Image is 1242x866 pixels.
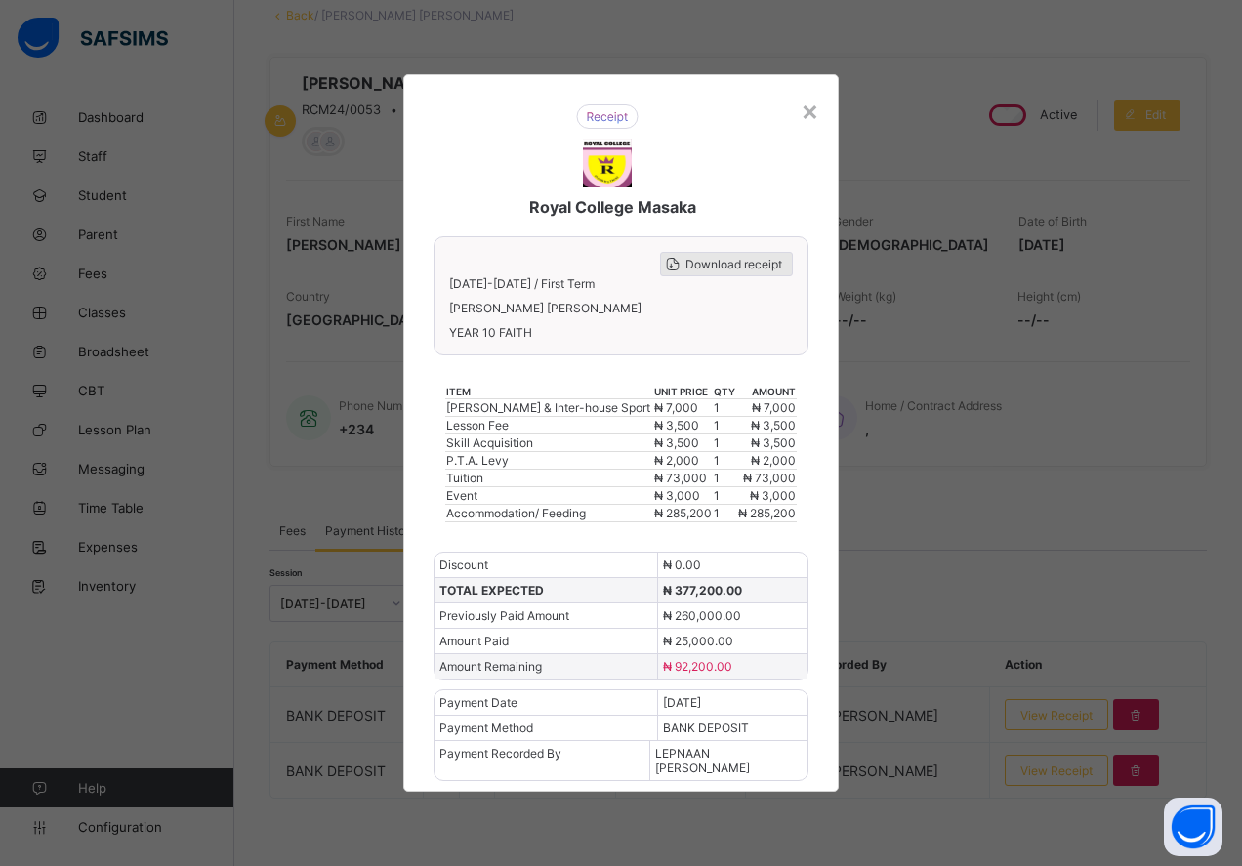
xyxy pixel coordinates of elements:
[685,257,782,271] span: Download receipt
[576,104,639,129] img: receipt.26f346b57495a98c98ef9b0bc63aa4d8.svg
[713,505,736,522] td: 1
[663,721,749,735] span: BANK DEPOSIT
[743,471,796,485] span: ₦ 73,000
[439,634,509,648] span: Amount Paid
[439,659,542,674] span: Amount Remaining
[751,453,796,468] span: ₦ 2,000
[446,488,652,503] div: Event
[439,557,488,572] span: Discount
[655,746,750,775] span: LEPNAAN [PERSON_NAME]
[445,385,653,399] th: item
[654,471,707,485] span: ₦ 73,000
[713,487,736,505] td: 1
[663,608,741,623] span: ₦ 260,000.00
[583,139,632,187] img: Royal College Masaka
[713,434,736,452] td: 1
[446,453,652,468] div: P.T.A. Levy
[654,488,700,503] span: ₦ 3,000
[713,470,736,487] td: 1
[449,325,792,340] span: YEAR 10 FAITH
[529,197,696,217] span: Royal College Masaka
[439,695,517,710] span: Payment Date
[713,385,736,399] th: qty
[1164,798,1222,856] button: Open asap
[713,399,736,417] td: 1
[663,695,701,710] span: [DATE]
[446,418,652,433] div: Lesson Fee
[751,435,796,450] span: ₦ 3,500
[439,721,533,735] span: Payment Method
[654,506,712,520] span: ₦ 285,200
[713,452,736,470] td: 1
[801,94,819,127] div: ×
[653,385,713,399] th: unit price
[713,417,736,434] td: 1
[738,506,796,520] span: ₦ 285,200
[654,400,698,415] span: ₦ 7,000
[654,435,699,450] span: ₦ 3,500
[449,301,792,315] span: [PERSON_NAME] [PERSON_NAME]
[663,583,742,598] span: ₦ 377,200.00
[751,418,796,433] span: ₦ 3,500
[439,746,561,761] span: Payment Recorded By
[750,488,796,503] span: ₦ 3,000
[663,557,701,572] span: ₦ 0.00
[752,400,796,415] span: ₦ 7,000
[654,418,699,433] span: ₦ 3,500
[449,276,595,291] span: [DATE]-[DATE] / First Term
[439,583,544,598] span: TOTAL EXPECTED
[446,471,652,485] div: Tuition
[439,608,569,623] span: Previously Paid Amount
[663,634,733,648] span: ₦ 25,000.00
[446,435,652,450] div: Skill Acquisition
[446,506,652,520] div: Accommodation/ Feeding
[736,385,796,399] th: amount
[654,453,699,468] span: ₦ 2,000
[663,659,732,674] span: ₦ 92,200.00
[446,400,652,415] div: [PERSON_NAME] & Inter-house Sport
